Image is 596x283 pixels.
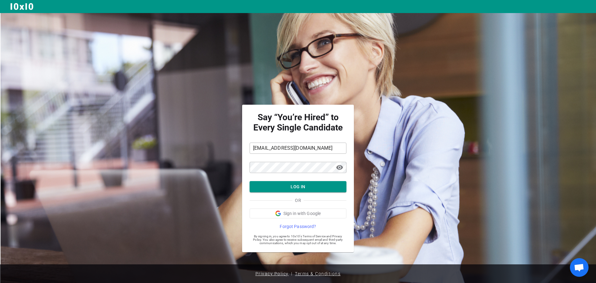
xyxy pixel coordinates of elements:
[10,2,34,11] img: Logo
[570,258,589,277] div: Open chat
[250,223,346,230] a: Forgot Password?
[295,197,301,203] span: OR
[291,269,293,279] span: |
[250,112,346,133] strong: Say “You’re Hired” to Every Single Candidate
[250,143,346,153] input: Email Address*
[250,235,346,245] span: By signing in, you agree to 10x10's Terms of Service and Privacy Policy. You also agree to receiv...
[250,181,346,193] button: LOG IN
[283,210,321,217] span: Sign in with Google
[336,164,343,171] span: visibility
[280,223,316,230] span: Forgot Password?
[292,267,343,281] a: Terms & Conditions
[253,267,291,281] a: Privacy Policy
[250,208,346,218] button: Sign in with Google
